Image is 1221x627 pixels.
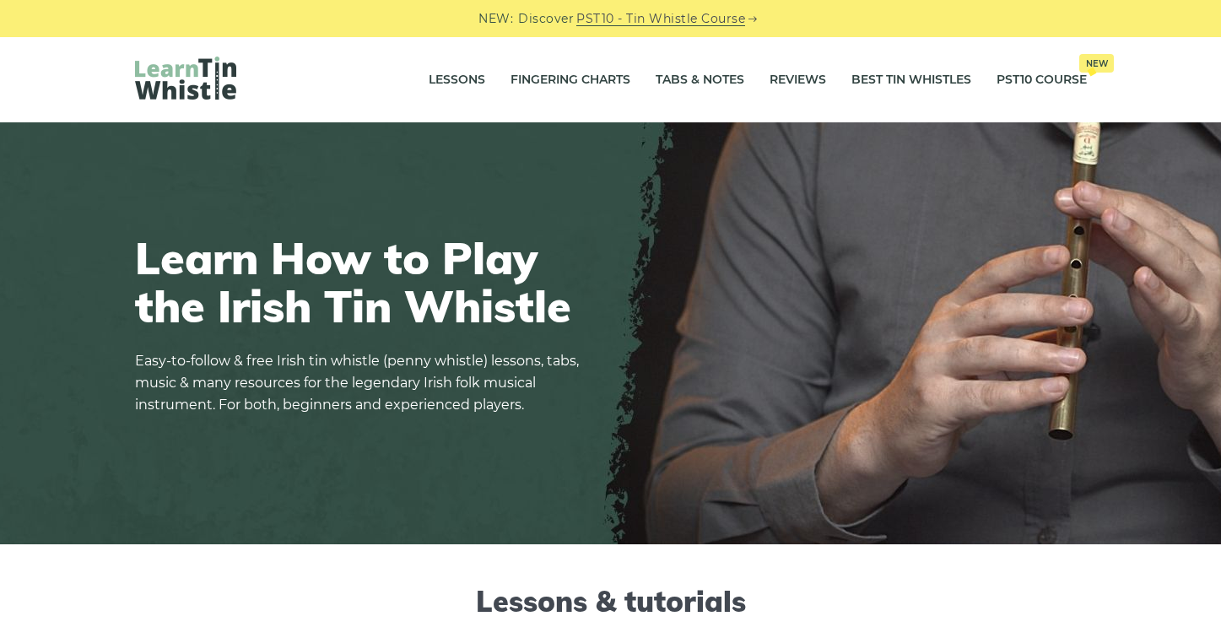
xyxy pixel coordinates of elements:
[851,59,971,101] a: Best Tin Whistles
[997,59,1087,101] a: PST10 CourseNew
[511,59,630,101] a: Fingering Charts
[135,234,591,330] h1: Learn How to Play the Irish Tin Whistle
[135,350,591,416] p: Easy-to-follow & free Irish tin whistle (penny whistle) lessons, tabs, music & many resources for...
[135,57,236,100] img: LearnTinWhistle.com
[656,59,744,101] a: Tabs & Notes
[1079,54,1114,73] span: New
[429,59,485,101] a: Lessons
[770,59,826,101] a: Reviews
